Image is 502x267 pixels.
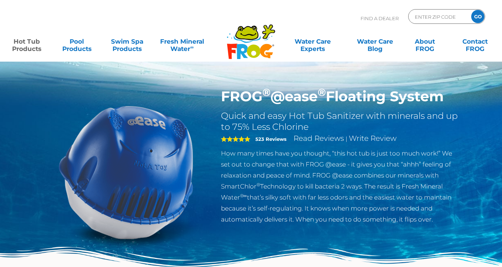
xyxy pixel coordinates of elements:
a: Swim SpaProducts [108,34,147,49]
sup: ® [318,86,326,99]
a: PoolProducts [58,34,96,49]
a: Water CareBlog [355,34,394,49]
sup: ∞ [190,44,193,50]
img: hot-tub-product-atease-system.png [42,88,210,256]
sup: ® [256,182,260,187]
a: Read Reviews [294,134,344,143]
a: Write Review [349,134,396,143]
h2: Quick and easy Hot Tub Sanitizer with minerals and up to 75% Less Chlorine [221,110,460,132]
a: AboutFROG [406,34,444,49]
a: Hot TubProducts [7,34,46,49]
img: Frog Products Logo [223,15,279,59]
p: Find A Dealer [361,9,399,28]
a: Fresh MineralWater∞ [158,34,206,49]
a: ContactFROG [456,34,495,49]
span: | [346,135,347,142]
sup: ® [262,86,270,99]
span: 5 [221,136,250,142]
sup: ®∞ [240,193,247,198]
p: How many times have you thought, “this hot tub is just too much work!” We set out to change that ... [221,148,460,225]
h1: FROG @ease Floating System [221,88,460,105]
strong: 523 Reviews [255,136,287,142]
input: GO [471,10,484,23]
a: Water CareExperts [281,34,344,49]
